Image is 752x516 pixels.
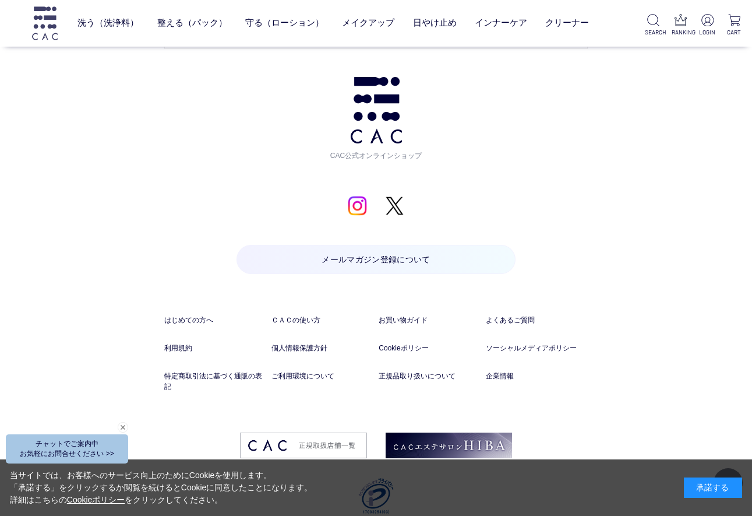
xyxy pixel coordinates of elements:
a: RANKING [672,14,689,37]
a: SEARCH [645,14,662,37]
p: CART [725,28,743,37]
a: 日やけ止め [413,8,457,38]
a: 洗う（洗浄料） [77,8,139,38]
a: 正規品取り扱いについて [379,371,480,381]
a: お買い物ガイド [379,315,480,325]
div: 承諾する [684,478,742,498]
a: インナーケア [475,8,527,38]
a: 企業情報 [486,371,587,381]
a: クリーナー [545,8,589,38]
img: logo [30,6,59,40]
a: Cookieポリシー [67,495,125,504]
p: LOGIN [698,28,716,37]
a: ご利用環境について [271,371,373,381]
a: Cookieポリシー [379,343,480,353]
a: ＣＡＣの使い方 [271,315,373,325]
a: ソーシャルメディアポリシー [486,343,587,353]
a: 整える（パック） [157,8,227,38]
a: 守る（ローション） [245,8,324,38]
img: footer_image02.png [386,433,513,458]
a: 個人情報保護方針 [271,343,373,353]
a: 特定商取引法に基づく通販の表記 [164,371,266,392]
a: はじめての方へ [164,315,266,325]
a: LOGIN [698,14,716,37]
a: よくあるご質問 [486,315,587,325]
p: RANKING [672,28,689,37]
img: footer_image03.png [240,433,367,458]
a: メールマガジン登録について [236,245,516,274]
a: メイクアップ [342,8,394,38]
span: CAC公式オンラインショップ [327,143,426,161]
a: CAC公式オンラインショップ [327,77,426,161]
p: SEARCH [645,28,662,37]
a: 利用規約 [164,343,266,353]
div: 当サイトでは、お客様へのサービス向上のためにCookieを使用します。 「承諾する」をクリックするか閲覧を続けるとCookieに同意したことになります。 詳細はこちらの をクリックしてください。 [10,469,313,506]
a: CART [725,14,743,37]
